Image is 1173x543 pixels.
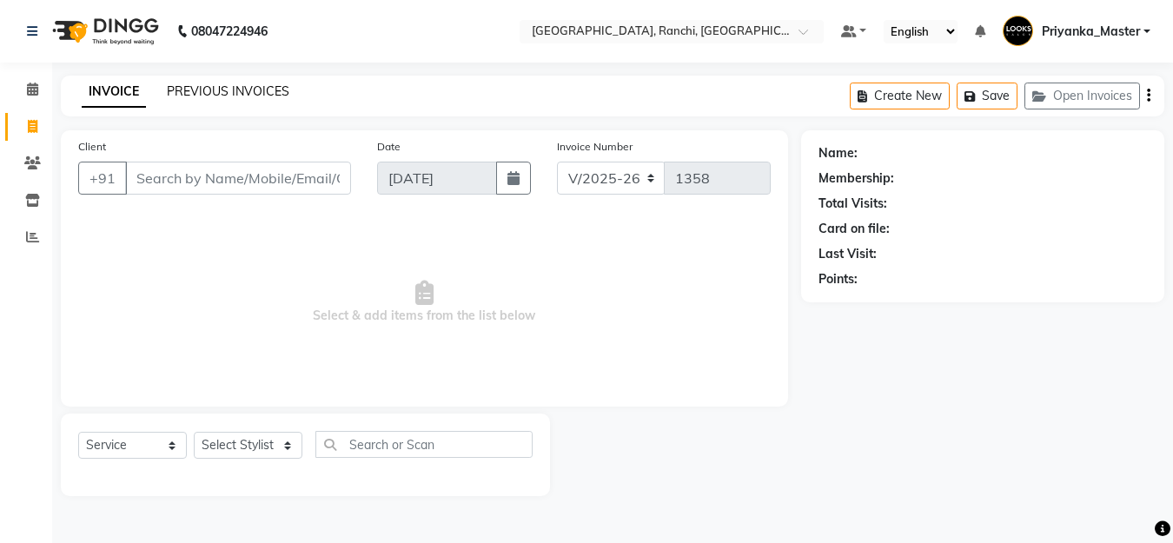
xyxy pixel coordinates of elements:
div: Membership: [818,169,894,188]
img: logo [44,7,163,56]
div: Card on file: [818,220,890,238]
button: Create New [850,83,950,109]
label: Date [377,139,401,155]
button: +91 [78,162,127,195]
div: Total Visits: [818,195,887,213]
div: Name: [818,144,858,162]
button: Open Invoices [1024,83,1140,109]
label: Invoice Number [557,139,633,155]
div: Last Visit: [818,245,877,263]
img: Priyanka_Master [1003,16,1033,46]
button: Save [957,83,1017,109]
b: 08047224946 [191,7,268,56]
a: INVOICE [82,76,146,108]
label: Client [78,139,106,155]
input: Search or Scan [315,431,533,458]
span: Select & add items from the list below [78,215,771,389]
input: Search by Name/Mobile/Email/Code [125,162,351,195]
div: Points: [818,270,858,288]
a: PREVIOUS INVOICES [167,83,289,99]
span: Priyanka_Master [1042,23,1140,41]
